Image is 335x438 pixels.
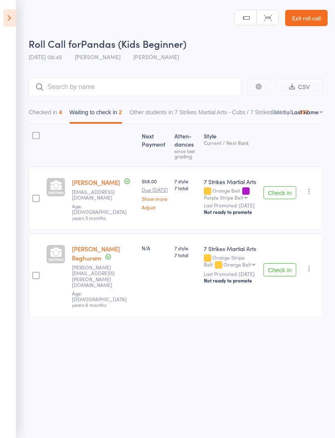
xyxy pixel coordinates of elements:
[29,53,62,61] span: [DATE] 08:45
[138,128,171,163] div: Next Payment
[204,202,257,208] small: Last Promoted: [DATE]
[271,108,290,116] label: Sort by
[142,196,168,201] a: Show more
[264,263,296,276] button: Check in
[223,262,251,267] div: Orange Belt
[204,277,257,284] div: Not ready to promote
[130,105,309,124] button: Other students in 7 Strikes Martial Arts - Cubs / 7 Strikes Martial ...357
[174,251,197,258] span: 7 total
[204,255,257,269] div: Orange Stripe Belt
[204,195,243,200] div: Purple Stripe Belt
[174,178,197,185] span: 7 style
[174,185,197,191] span: 7 total
[69,105,122,124] button: Waiting to check in2
[204,178,257,186] div: 7 Strikes Martial Arts
[264,186,296,199] button: Check in
[72,290,127,309] span: Age: [DEMOGRAPHIC_DATA] years 6 months
[72,265,125,288] small: reghu.srinivasen@gmail.com
[72,202,127,221] span: Age: [DEMOGRAPHIC_DATA] years 3 months
[276,78,323,96] button: CSV
[72,245,120,262] a: [PERSON_NAME] Reghuram
[171,128,201,163] div: Atten­dances
[29,105,62,124] button: Checked in4
[81,37,186,50] span: Pandas (Kids Beginner)
[204,245,257,253] div: 7 Strikes Martial Arts
[204,209,257,215] div: Not ready to promote
[72,178,120,187] a: [PERSON_NAME]
[204,271,257,277] small: Last Promoted: [DATE]
[174,245,197,251] span: 7 style
[201,128,260,163] div: Style
[59,109,62,116] div: 4
[174,148,197,159] div: since last grading
[29,78,241,96] input: Search by name
[29,37,81,50] span: Roll Call for
[142,205,168,210] a: Adjust
[72,189,125,201] small: Salesh1kumar@gmail.com
[285,10,328,26] a: Exit roll call
[75,53,121,61] span: [PERSON_NAME]
[142,178,168,210] div: $58.00
[204,140,257,145] div: Current / Next Rank
[142,187,168,193] small: Due [DATE]
[142,245,168,251] div: N/A
[133,53,179,61] span: [PERSON_NAME]
[204,188,257,200] div: Orange Belt
[291,108,319,116] div: Last name
[119,109,122,116] div: 2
